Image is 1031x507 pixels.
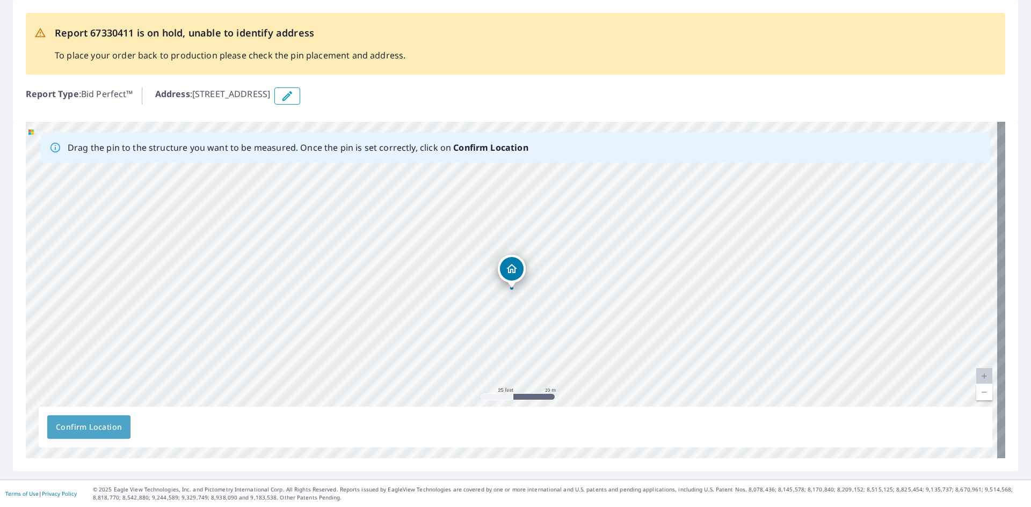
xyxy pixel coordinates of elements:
[26,88,79,100] b: Report Type
[155,88,190,100] b: Address
[976,368,992,384] a: Current Level 20, Zoom In Disabled
[42,490,77,497] a: Privacy Policy
[55,49,405,62] p: To place your order back to production please check the pin placement and address.
[453,142,528,153] b: Confirm Location
[26,87,133,105] p: : Bid Perfect™
[47,415,130,439] button: Confirm Location
[498,255,526,288] div: Dropped pin, building 1, Residential property, 109 Riverbend St Pierre Part, LA 70339
[93,486,1026,502] p: © 2025 Eagle View Technologies, Inc. and Pictometry International Corp. All Rights Reserved. Repo...
[976,384,992,400] a: Current Level 20, Zoom Out
[155,87,271,105] p: : [STREET_ADDRESS]
[55,26,405,40] p: Report 67330411 is on hold, unable to identify address
[5,490,39,497] a: Terms of Use
[5,490,77,497] p: |
[68,141,528,154] p: Drag the pin to the structure you want to be measured. Once the pin is set correctly, click on
[56,421,122,434] span: Confirm Location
